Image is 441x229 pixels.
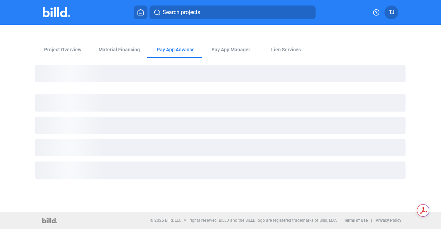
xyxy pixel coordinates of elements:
[271,46,301,53] div: Lien Services
[43,7,70,17] img: Billd Company Logo
[35,65,406,82] div: loading
[371,218,372,223] p: |
[344,218,368,223] b: Terms of Use
[389,8,394,17] span: TJ
[163,8,200,17] span: Search projects
[157,46,195,53] div: Pay App Advance
[150,218,337,223] p: © 2025 Billd, LLC. All rights reserved. BILLD and the BILLD logo are registered trademarks of Bil...
[212,46,250,53] span: Pay App Manager
[35,162,406,179] div: loading
[150,6,316,19] button: Search projects
[99,46,140,53] div: Material Financing
[35,94,406,112] div: loading
[376,218,401,223] b: Privacy Policy
[384,6,398,19] button: TJ
[44,46,81,53] div: Project Overview
[42,218,57,223] img: logo
[35,117,406,134] div: loading
[35,139,406,156] div: loading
